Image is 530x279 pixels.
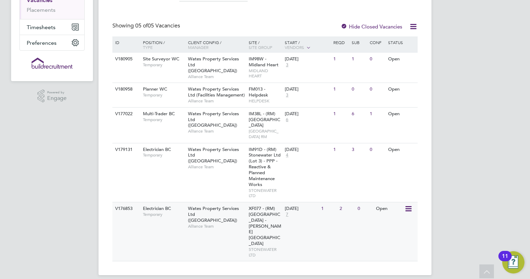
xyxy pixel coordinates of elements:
[285,92,289,98] span: 3
[368,83,386,96] div: 0
[188,111,239,128] span: Wates Property Services Ltd ([GEOGRAPHIC_DATA])
[37,90,67,103] a: Powered byEngage
[247,36,283,53] div: Site /
[27,24,55,31] span: Timesheets
[188,86,245,98] span: Wates Property Services Ltd (Facilities Management)
[285,44,304,50] span: Vendors
[143,111,175,117] span: Multi-Trader BC
[188,223,245,229] span: Alliance Team
[350,53,368,66] div: 1
[19,58,85,69] a: Go to home page
[188,205,239,223] span: Wates Property Services Ltd ([GEOGRAPHIC_DATA])
[143,117,185,122] span: Temporary
[350,108,368,120] div: 6
[47,95,67,101] span: Engage
[374,202,404,215] div: Open
[135,22,180,29] span: 05 Vacancies
[368,143,386,156] div: 0
[138,36,186,53] div: Position /
[285,56,330,62] div: [DATE]
[249,188,282,198] span: STONEWATER LTD
[341,23,402,30] label: Hide Closed Vacancies
[188,98,245,104] span: Alliance Team
[113,83,138,96] div: V180958
[249,86,268,98] span: FM013 - Helpdesk
[332,108,350,120] div: 1
[285,86,330,92] div: [DATE]
[386,143,417,156] div: Open
[285,117,289,123] span: 6
[113,202,138,215] div: V176853
[368,53,386,66] div: 0
[188,164,245,170] span: Alliance Team
[332,36,350,48] div: Reqd
[186,36,247,53] div: Client Config /
[249,247,282,257] span: STONEWATER LTD
[188,56,239,74] span: Wates Property Services Ltd ([GEOGRAPHIC_DATA])
[188,146,239,164] span: Wates Property Services Ltd ([GEOGRAPHIC_DATA])
[249,205,281,246] span: XF077 - (RM) [GEOGRAPHIC_DATA] - [PERSON_NAME][GEOGRAPHIC_DATA]
[112,22,181,29] div: Showing
[143,56,179,62] span: Site Surveyor WC
[27,40,57,46] span: Preferences
[285,111,330,117] div: [DATE]
[502,251,524,273] button: Open Resource Center, 11 new notifications
[113,53,138,66] div: V180905
[249,98,282,104] span: HELPDESK
[285,206,318,212] div: [DATE]
[143,62,185,68] span: Temporary
[135,22,148,29] span: 05 of
[249,111,280,128] span: IM38L - (RM) [GEOGRAPHIC_DATA]
[368,36,386,48] div: Conf
[249,68,282,79] span: MIDLAND HEART
[319,202,337,215] div: 1
[356,202,374,215] div: 0
[332,53,350,66] div: 1
[249,56,279,68] span: IM98W - Midland Heart
[113,36,138,48] div: ID
[332,83,350,96] div: 1
[249,128,282,139] span: [GEOGRAPHIC_DATA] RM
[188,74,245,79] span: Alliance Team
[143,44,153,50] span: Type
[368,108,386,120] div: 1
[283,36,332,54] div: Start /
[502,256,508,265] div: 11
[285,147,330,153] div: [DATE]
[386,53,417,66] div: Open
[285,152,289,158] span: 4
[332,143,350,156] div: 1
[113,143,138,156] div: V179131
[143,212,185,217] span: Temporary
[27,7,55,13] a: Placements
[249,44,272,50] span: Site Group
[188,128,245,134] span: Alliance Team
[386,108,417,120] div: Open
[143,92,185,98] span: Temporary
[143,146,171,152] span: Electrician BC
[249,146,281,187] span: IM91D - (RM) Stonewater Ltd (Lot 3) - PPP - Reactive & Planned Maintenance Works
[143,86,167,92] span: Planner WC
[188,44,208,50] span: Manager
[32,58,72,69] img: buildrec-logo-retina.png
[143,205,171,211] span: Electrician BC
[20,19,84,35] button: Timesheets
[113,108,138,120] div: V177022
[285,212,289,218] span: 7
[47,90,67,95] span: Powered by
[386,36,417,48] div: Status
[386,83,417,96] div: Open
[143,152,185,158] span: Temporary
[20,35,84,50] button: Preferences
[350,36,368,48] div: Sub
[285,62,289,68] span: 3
[338,202,356,215] div: 2
[350,83,368,96] div: 0
[350,143,368,156] div: 3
